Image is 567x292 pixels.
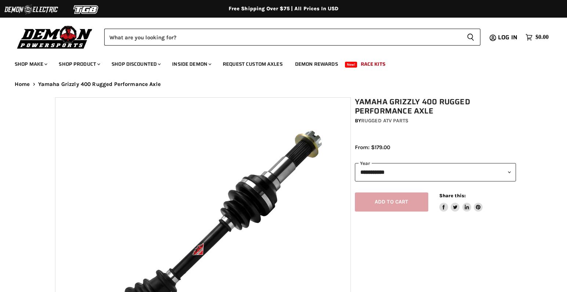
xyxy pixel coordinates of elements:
[217,57,288,72] a: Request Custom Axles
[522,32,552,43] a: $0.00
[38,81,161,87] span: Yamaha Grizzly 400 Rugged Performance Axle
[439,193,466,198] span: Share this:
[290,57,344,72] a: Demon Rewards
[59,3,114,17] img: TGB Logo 2
[345,62,357,68] span: New!
[361,118,408,124] a: Rugged ATV Parts
[104,29,461,46] input: Search
[106,57,165,72] a: Shop Discounted
[355,97,516,116] h1: Yamaha Grizzly 400 Rugged Performance Axle
[461,29,480,46] button: Search
[53,57,105,72] a: Shop Product
[495,34,522,41] a: Log in
[355,144,390,151] span: From: $179.00
[355,57,391,72] a: Race Kits
[15,24,95,50] img: Demon Powersports
[439,192,483,212] aside: Share this:
[4,3,59,17] img: Demon Electric Logo 2
[9,54,547,72] ul: Main menu
[104,29,480,46] form: Product
[355,117,516,125] div: by
[535,34,549,41] span: $0.00
[498,33,517,42] span: Log in
[355,163,516,181] select: year
[9,57,52,72] a: Shop Make
[15,81,30,87] a: Home
[167,57,216,72] a: Inside Demon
